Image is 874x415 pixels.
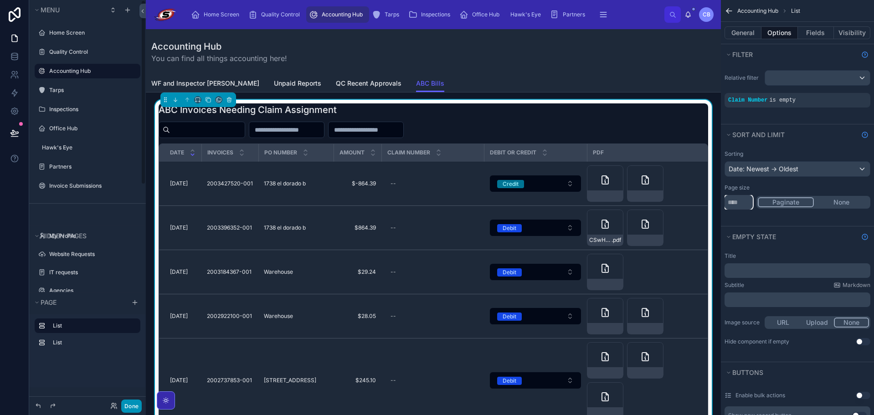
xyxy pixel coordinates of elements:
[510,11,541,18] span: Hawk's Eye
[33,230,137,242] button: Hidden pages
[391,224,396,231] div: --
[766,318,800,328] button: URL
[207,224,252,231] span: 2003396352-001
[725,366,865,379] button: Buttons
[593,149,604,156] span: PDF
[207,377,252,384] span: 2002737853-001
[49,87,135,94] label: Tarps
[274,75,321,93] a: Unpaid Reports
[725,74,761,82] label: Relative filter
[725,319,761,326] label: Image source
[834,26,870,39] button: Visibility
[725,161,870,177] button: Date: Newest -> Oldest
[728,97,767,103] span: Claim Number
[732,369,763,376] span: Buttons
[204,11,239,18] span: Home Screen
[264,313,293,320] span: Warehouse
[170,149,184,156] span: Date
[339,313,376,320] span: $28.05
[339,180,376,187] span: $-864.39
[725,263,870,278] div: scrollable content
[41,6,60,14] span: Menu
[170,180,188,187] span: [DATE]
[703,11,710,18] span: CB
[185,5,664,25] div: scrollable content
[339,377,376,384] span: $245.10
[798,26,834,39] button: Fields
[725,252,736,260] label: Title
[207,313,252,320] span: 2002922100-001
[49,29,135,36] a: Home Screen
[49,163,135,170] label: Partners
[490,308,581,324] button: Select Button
[490,175,581,192] button: Select Button
[49,182,135,190] label: Invoice Submissions
[791,7,800,15] span: List
[188,6,246,23] a: Home Screen
[264,180,306,187] span: 1738 el dorado b
[33,296,126,309] button: Page
[151,53,287,64] span: You can find all things accounting here!
[391,313,396,320] div: --
[339,224,376,231] span: $864.39
[503,377,516,385] div: Debit
[472,11,499,18] span: Office Hub
[391,180,396,187] div: --
[151,79,259,88] span: WF and Inspector [PERSON_NAME]
[761,26,798,39] button: Options
[49,251,135,258] a: Website Requests
[49,287,135,294] label: Agencies
[385,11,399,18] span: Tarps
[725,338,789,345] div: Hide component if empty
[416,75,444,92] a: ABC Bills
[503,224,516,232] div: Debit
[506,6,547,23] a: Hawk's Eye
[336,79,401,88] span: QC Recent Approvals
[207,268,252,276] span: 2003184367-001
[29,314,146,359] div: scrollable content
[490,220,581,236] button: Select Button
[41,298,57,306] span: Page
[49,125,135,132] label: Office Hub
[563,11,585,18] span: Partners
[391,377,396,384] div: --
[725,48,858,61] button: Filter
[151,75,259,93] a: WF and Inspector [PERSON_NAME]
[264,377,316,384] span: [STREET_ADDRESS]
[49,67,135,75] label: Accounting Hub
[264,268,293,276] span: Warehouse
[274,79,321,88] span: Unpaid Reports
[843,282,870,289] span: Markdown
[264,149,297,156] span: PO Number
[261,11,300,18] span: Quality Control
[725,162,870,176] div: Date: Newest -> Oldest
[490,372,581,389] button: Select Button
[49,269,135,276] label: IT requests
[121,400,142,413] button: Done
[457,6,506,23] a: Office Hub
[336,75,401,93] a: QC Recent Approvals
[732,131,785,138] span: Sort And Limit
[151,40,287,53] h1: Accounting Hub
[861,131,869,138] svg: Show help information
[170,268,188,276] span: [DATE]
[725,128,858,141] button: Sort And Limit
[306,6,369,23] a: Accounting Hub
[814,197,869,207] button: None
[735,392,785,399] label: Enable bulk actions
[42,144,135,151] label: Hawk's Eye
[207,180,253,187] span: 2003427520-001
[387,149,430,156] span: Claim Number
[339,149,365,156] span: Amount
[490,264,581,280] button: Select Button
[547,6,591,23] a: Partners
[725,282,744,289] label: Subtitle
[725,150,743,158] label: Sorting
[53,322,133,329] label: List
[49,106,135,113] a: Inspections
